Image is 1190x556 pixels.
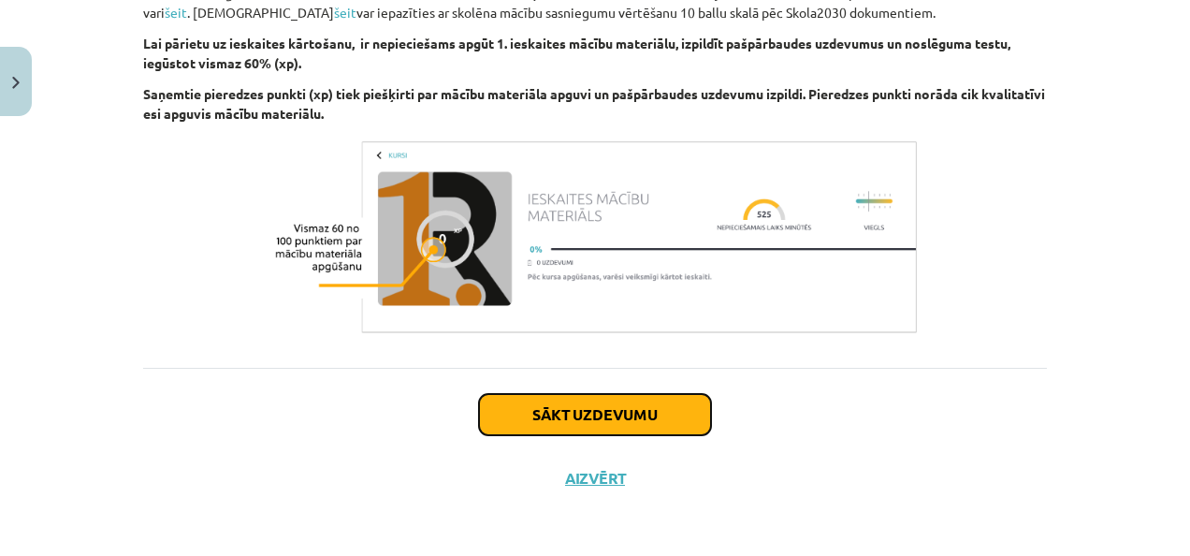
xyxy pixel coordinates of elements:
strong: Saņemtie pieredzes punkti (xp) tiek piešķirti par mācību materiāla apguvi un pašpārbaudes uzdevum... [143,85,1045,122]
button: Sākt uzdevumu [479,394,711,435]
strong: Lai pārietu uz ieskaites kārtošanu, ir nepieciešams apgūt 1. ieskaites mācību materiālu, izpildīt... [143,35,1010,71]
img: icon-close-lesson-0947bae3869378f0d4975bcd49f059093ad1ed9edebbc8119c70593378902aed.svg [12,77,20,89]
a: šeit [334,4,356,21]
button: Aizvērt [559,469,631,488]
a: šeit [165,4,187,21]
